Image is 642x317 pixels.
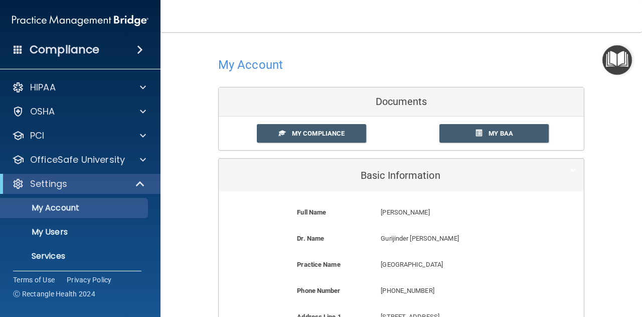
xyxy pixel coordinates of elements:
div: Documents [219,87,584,117]
b: Full Name [297,208,326,216]
b: Practice Name [297,261,340,268]
a: PCI [12,130,146,142]
p: OSHA [30,105,55,118]
a: Settings [12,178,145,190]
p: PCI [30,130,44,142]
p: Settings [30,178,67,190]
p: My Users [7,227,143,237]
p: OfficeSafe University [30,154,125,166]
p: My Account [7,203,143,213]
a: OfficeSafe University [12,154,146,166]
b: Dr. Name [297,235,324,242]
a: Privacy Policy [67,275,112,285]
img: PMB logo [12,11,148,31]
p: Services [7,251,143,261]
span: Ⓒ Rectangle Health 2024 [13,289,95,299]
h5: Basic Information [226,170,546,181]
button: Open Resource Center [602,45,632,75]
a: Terms of Use [13,275,55,285]
a: HIPAA [12,81,146,93]
h4: Compliance [30,43,99,57]
span: My Compliance [292,130,345,137]
a: OSHA [12,105,146,118]
h4: My Account [218,58,283,71]
p: Gurijinder [PERSON_NAME] [381,233,533,245]
p: [PHONE_NUMBER] [381,285,533,297]
a: Basic Information [226,164,576,186]
b: Phone Number [297,287,340,294]
span: My BAA [489,130,513,137]
p: [PERSON_NAME] [381,206,533,219]
p: HIPAA [30,81,56,93]
p: [GEOGRAPHIC_DATA] [381,259,533,271]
